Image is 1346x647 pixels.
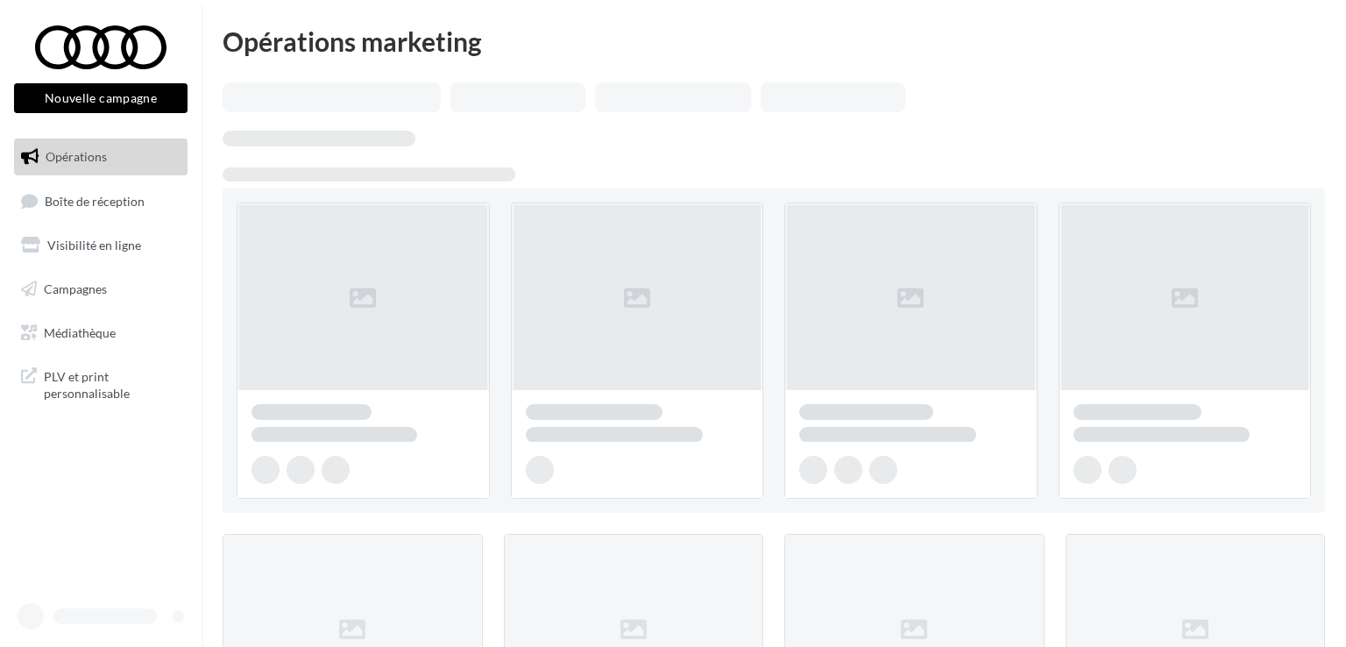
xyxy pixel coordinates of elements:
[14,83,188,113] button: Nouvelle campagne
[11,315,191,352] a: Médiathèque
[11,139,191,175] a: Opérations
[11,227,191,264] a: Visibilité en ligne
[44,324,116,339] span: Médiathèque
[47,238,141,252] span: Visibilité en ligne
[45,193,145,208] span: Boîte de réception
[44,365,181,402] span: PLV et print personnalisable
[11,358,191,409] a: PLV et print personnalisable
[44,281,107,296] span: Campagnes
[11,271,191,308] a: Campagnes
[46,149,107,164] span: Opérations
[223,28,1325,54] div: Opérations marketing
[11,182,191,220] a: Boîte de réception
